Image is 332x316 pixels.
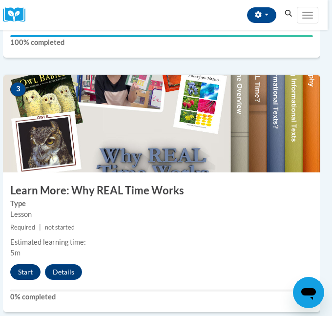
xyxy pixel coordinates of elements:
[10,249,21,257] span: 5m
[10,82,26,97] span: 3
[45,264,82,280] button: Details
[45,224,75,231] span: not started
[3,7,32,22] a: Cox Campus
[10,292,313,302] label: 0% completed
[247,7,276,23] button: Account Settings
[3,183,320,198] h3: Learn More: Why REAL Time Works
[10,37,313,48] label: 100% completed
[39,224,41,231] span: |
[10,237,313,248] div: Estimated learning time:
[10,224,35,231] span: Required
[293,277,324,308] iframe: Button to launch messaging window
[10,264,41,280] button: Start
[10,198,313,209] label: Type
[3,7,32,22] img: Logo brand
[10,35,313,37] div: Your progress
[3,75,320,172] img: Course Image
[10,209,313,220] div: Lesson
[281,8,296,20] button: Search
